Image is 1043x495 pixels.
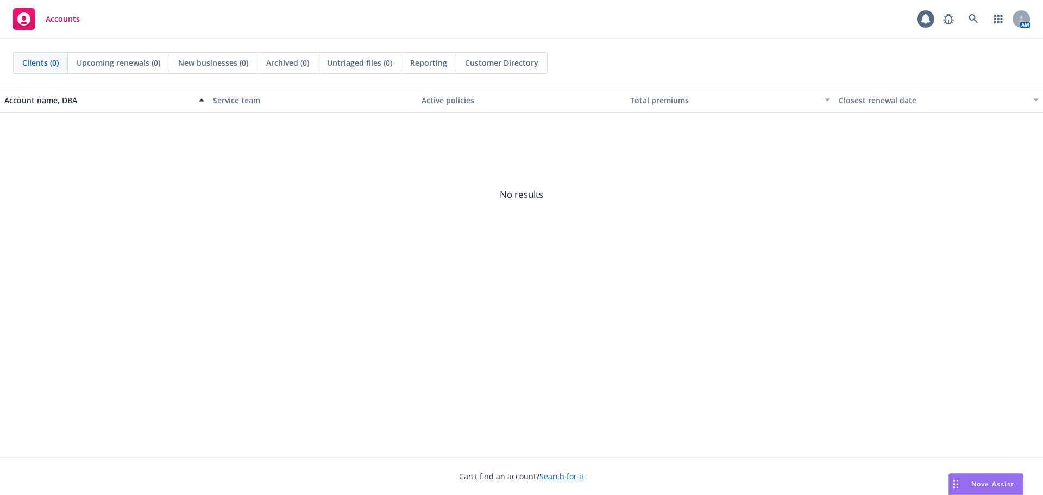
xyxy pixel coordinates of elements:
span: Reporting [410,57,447,68]
button: Active policies [417,87,626,113]
div: Drag to move [949,474,963,494]
div: Active policies [422,95,621,106]
span: Customer Directory [465,57,538,68]
button: Service team [209,87,417,113]
span: Untriaged files (0) [327,57,392,68]
a: Switch app [988,8,1009,30]
a: Search for it [539,471,584,481]
div: Service team [213,95,413,106]
span: Accounts [46,15,80,23]
div: Total premiums [630,95,818,106]
span: Can't find an account? [459,471,584,482]
span: Upcoming renewals (0) [77,57,160,68]
a: Search [963,8,984,30]
span: Clients (0) [22,57,59,68]
a: Accounts [9,4,84,34]
span: Archived (0) [266,57,309,68]
span: New businesses (0) [178,57,248,68]
button: Total premiums [626,87,834,113]
span: Nova Assist [971,479,1014,488]
button: Closest renewal date [834,87,1043,113]
div: Closest renewal date [839,95,1027,106]
a: Report a Bug [938,8,959,30]
div: Account name, DBA [4,95,192,106]
button: Nova Assist [948,473,1023,495]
